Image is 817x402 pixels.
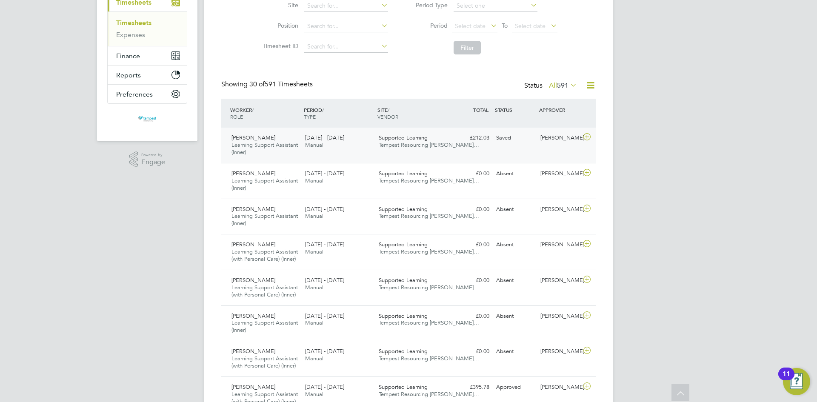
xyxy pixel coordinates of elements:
[379,348,428,355] span: Supported Learning
[515,22,546,30] span: Select date
[231,177,298,191] span: Learning Support Assistant (Inner)
[455,22,486,30] span: Select date
[448,238,493,252] div: £0.00
[260,22,298,29] label: Position
[231,241,275,248] span: [PERSON_NAME]
[231,348,275,355] span: [PERSON_NAME]
[783,374,790,385] div: 11
[228,102,302,124] div: WORKER
[537,274,581,288] div: [PERSON_NAME]
[231,319,298,334] span: Learning Support Assistant (Inner)
[305,248,323,255] span: Manual
[448,309,493,323] div: £0.00
[379,177,479,184] span: Tempest Resourcing [PERSON_NAME]…
[493,167,537,181] div: Absent
[305,141,323,148] span: Manual
[304,41,388,53] input: Search for...
[537,131,581,145] div: [PERSON_NAME]
[116,71,141,79] span: Reports
[448,131,493,145] div: £212.03
[493,238,537,252] div: Absent
[537,238,581,252] div: [PERSON_NAME]
[322,106,324,113] span: /
[137,112,157,126] img: tempestresourcing-logo-retina.png
[537,202,581,217] div: [PERSON_NAME]
[305,383,344,391] span: [DATE] - [DATE]
[129,151,166,168] a: Powered byEngage
[141,159,165,166] span: Engage
[493,102,537,117] div: STATUS
[379,391,479,398] span: Tempest Resourcing [PERSON_NAME]…
[448,274,493,288] div: £0.00
[230,113,243,120] span: ROLE
[783,368,810,395] button: Open Resource Center, 11 new notifications
[379,205,428,213] span: Supported Learning
[305,284,323,291] span: Manual
[305,319,323,326] span: Manual
[409,1,448,9] label: Period Type
[537,345,581,359] div: [PERSON_NAME]
[305,170,344,177] span: [DATE] - [DATE]
[305,241,344,248] span: [DATE] - [DATE]
[231,212,298,227] span: Learning Support Assistant (Inner)
[231,312,275,319] span: [PERSON_NAME]
[305,212,323,220] span: Manual
[379,319,479,326] span: Tempest Resourcing [PERSON_NAME]…
[260,1,298,9] label: Site
[116,52,140,60] span: Finance
[448,202,493,217] div: £0.00
[108,11,187,46] div: Timesheets
[305,134,344,141] span: [DATE] - [DATE]
[305,348,344,355] span: [DATE] - [DATE]
[231,383,275,391] span: [PERSON_NAME]
[493,345,537,359] div: Absent
[108,85,187,103] button: Preferences
[379,241,428,248] span: Supported Learning
[249,80,313,88] span: 591 Timesheets
[379,212,479,220] span: Tempest Resourcing [PERSON_NAME]…
[249,80,265,88] span: 30 of
[448,380,493,394] div: £395.78
[379,248,479,255] span: Tempest Resourcing [PERSON_NAME]…
[375,102,449,124] div: SITE
[108,46,187,65] button: Finance
[231,355,298,369] span: Learning Support Assistant (with Personal Care) (Inner)
[231,205,275,213] span: [PERSON_NAME]
[260,42,298,50] label: Timesheet ID
[448,167,493,181] div: £0.00
[493,380,537,394] div: Approved
[379,383,428,391] span: Supported Learning
[304,113,316,120] span: TYPE
[116,31,145,39] a: Expenses
[305,312,344,319] span: [DATE] - [DATE]
[305,177,323,184] span: Manual
[379,141,479,148] span: Tempest Resourcing [PERSON_NAME]…
[537,102,581,117] div: APPROVER
[379,277,428,284] span: Supported Learning
[448,345,493,359] div: £0.00
[302,102,375,124] div: PERIOD
[221,80,314,89] div: Showing
[377,113,398,120] span: VENDOR
[493,202,537,217] div: Absent
[524,80,579,92] div: Status
[493,309,537,323] div: Absent
[493,274,537,288] div: Absent
[231,248,298,262] span: Learning Support Assistant (with Personal Care) (Inner)
[499,20,510,31] span: To
[537,167,581,181] div: [PERSON_NAME]
[379,312,428,319] span: Supported Learning
[305,205,344,213] span: [DATE] - [DATE]
[141,151,165,159] span: Powered by
[231,284,298,298] span: Learning Support Assistant (with Personal Care) (Inner)
[304,20,388,32] input: Search for...
[305,355,323,362] span: Manual
[116,90,153,98] span: Preferences
[379,170,428,177] span: Supported Learning
[379,355,479,362] span: Tempest Resourcing [PERSON_NAME]…
[231,170,275,177] span: [PERSON_NAME]
[409,22,448,29] label: Period
[252,106,254,113] span: /
[379,284,479,291] span: Tempest Resourcing [PERSON_NAME]…
[305,277,344,284] span: [DATE] - [DATE]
